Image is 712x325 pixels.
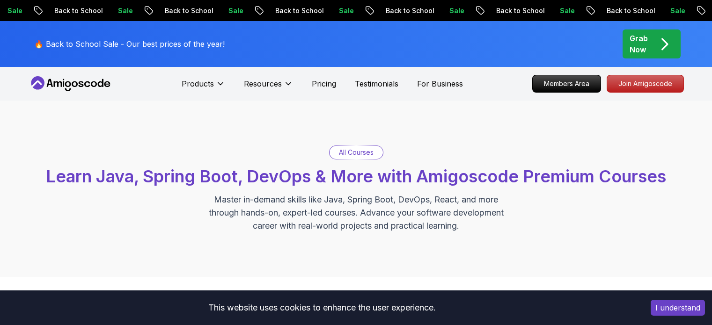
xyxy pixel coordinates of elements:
p: Sale [680,6,710,15]
a: For Business [417,78,463,89]
div: This website uses cookies to enhance the user experience. [7,297,637,318]
span: Learn Java, Spring Boot, DevOps & More with Amigoscode Premium Courses [46,166,666,187]
p: Back to School [285,6,349,15]
p: Join Amigoscode [607,75,683,92]
p: Master in-demand skills like Java, Spring Boot, DevOps, React, and more through hands-on, expert-... [199,193,514,232]
p: Sale [17,6,47,15]
a: Join Amigoscode [607,75,684,93]
a: Pricing [312,78,336,89]
p: Members Area [533,75,601,92]
a: Members Area [532,75,601,93]
p: Sale [570,6,600,15]
p: Back to School [175,6,238,15]
p: Sale [238,6,268,15]
p: Back to School [64,6,128,15]
p: Sale [459,6,489,15]
button: Products [182,78,225,97]
a: Testimonials [355,78,398,89]
p: 🔥 Back to School Sale - Our best prices of the year! [34,38,225,50]
p: Back to School [396,6,459,15]
p: Sale [349,6,379,15]
button: Accept cookies [651,300,705,316]
p: Grab Now [630,33,648,55]
p: Back to School [506,6,570,15]
p: Sale [128,6,158,15]
p: Resources [244,78,282,89]
p: Back to School [617,6,680,15]
button: Resources [244,78,293,97]
p: All Courses [339,148,374,157]
p: Products [182,78,214,89]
